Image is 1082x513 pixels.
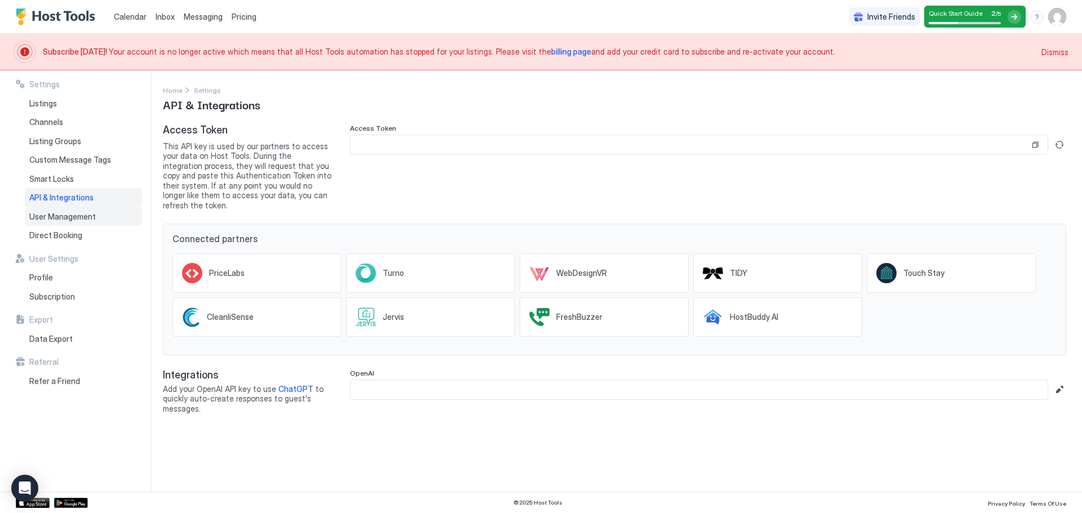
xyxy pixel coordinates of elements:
a: Profile [25,268,142,287]
span: Listing Groups [29,136,81,146]
a: TIDY [693,253,862,293]
input: Input Field [351,380,1048,399]
span: FreshBuzzer [556,312,602,322]
div: User profile [1048,8,1066,26]
span: © 2025 Host Tools [513,499,562,506]
button: Generate new token [1053,138,1066,151]
span: Access Token [350,124,396,132]
span: Calendar [114,12,147,21]
span: HostBuddy AI [730,312,778,322]
input: Input Field [351,135,1030,154]
span: 2 [991,9,996,17]
span: Home [163,86,183,95]
div: Breadcrumb [163,84,183,96]
a: Home [163,84,183,96]
span: API & Integrations [163,96,260,113]
span: User Settings [29,254,78,264]
a: Google Play Store [54,498,88,508]
div: Open Intercom Messenger [11,475,38,502]
span: Smart Locks [29,174,74,184]
span: Jervis [383,312,404,322]
div: Breadcrumb [194,84,221,96]
a: Refer a Friend [25,372,142,391]
span: OpenAI [350,369,374,377]
span: Invite Friends [867,12,915,22]
span: Messaging [184,12,223,21]
span: CleanliSense [207,312,254,322]
a: Calendar [114,11,147,23]
span: Export [29,315,53,325]
span: User Management [29,212,96,222]
a: billing page [551,47,591,56]
a: PriceLabs [172,253,342,293]
span: Add your OpenAI API key to use to quickly auto-create responses to guest's messages. [163,384,332,414]
a: Privacy Policy [988,497,1025,508]
span: Access Token [163,124,332,137]
a: FreshBuzzer [520,297,689,337]
a: Channels [25,113,142,132]
div: menu [1030,10,1044,24]
button: Edit [1053,383,1066,396]
span: This API key is used by our partners to access your data on Host Tools. During the integration pr... [163,141,332,211]
span: Your account is no longer active which means that all Host Tools automation has stopped for your ... [43,47,1035,57]
a: App Store [16,498,50,508]
span: Turno [383,268,404,278]
a: WebDesignVR [520,253,689,293]
span: Custom Message Tags [29,155,111,165]
span: Settings [29,79,60,90]
a: Touch Stay [867,253,1036,293]
span: WebDesignVR [556,268,607,278]
span: Profile [29,273,53,283]
a: Messaging [184,11,223,23]
span: Channels [29,117,63,127]
a: Data Export [25,329,142,349]
span: PriceLabs [209,268,245,278]
span: API & Integrations [29,193,94,203]
button: Copy [1030,139,1041,150]
span: Quick Start Guide [929,9,983,17]
span: Inbox [156,12,175,21]
span: Referral [29,357,59,367]
span: Direct Booking [29,230,82,240]
a: Settings [194,84,221,96]
a: ChatGPT [278,384,313,394]
a: User Management [25,207,142,226]
a: Listings [25,94,142,113]
span: Touch Stay [903,268,944,278]
a: CleanliSense [172,297,342,337]
span: Terms Of Use [1030,500,1066,507]
span: Connected partners [172,233,1057,244]
a: API & Integrations [25,188,142,207]
a: Direct Booking [25,226,142,245]
span: Integrations [163,369,332,382]
span: Privacy Policy [988,500,1025,507]
span: Refer a Friend [29,376,80,386]
a: Turno [346,253,515,293]
a: Terms Of Use [1030,497,1066,508]
span: Subscribe [DATE]! [43,47,109,56]
span: Settings [194,86,221,95]
span: Subscription [29,292,75,302]
a: HostBuddy AI [693,297,862,337]
a: Jervis [346,297,515,337]
a: Host Tools Logo [16,8,100,25]
a: Inbox [156,11,175,23]
div: Dismiss [1041,46,1068,58]
a: Smart Locks [25,169,142,189]
a: Subscription [25,287,142,306]
a: Custom Message Tags [25,150,142,169]
span: / 5 [996,10,1001,17]
span: Listings [29,99,57,109]
span: TIDY [730,268,747,278]
span: Data Export [29,334,73,344]
span: Pricing [232,12,256,22]
a: Listing Groups [25,132,142,151]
